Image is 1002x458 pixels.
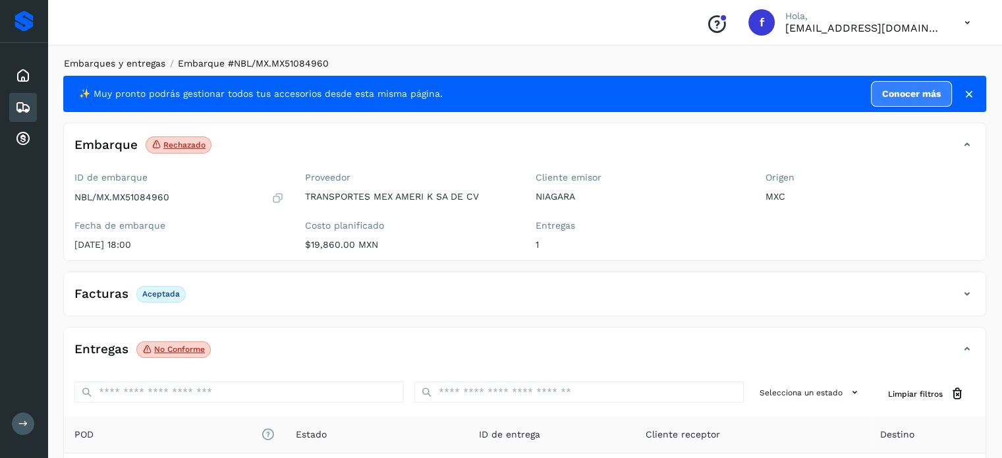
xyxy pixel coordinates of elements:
[178,58,329,69] span: Embarque #NBL/MX.MX51084960
[64,58,165,69] a: Embarques y entregas
[74,138,138,153] h4: Embarque
[63,57,986,71] nav: breadcrumb
[888,388,943,400] span: Limpiar filtros
[305,191,515,202] p: TRANSPORTES MEX AMERI K SA DE CV
[9,93,37,122] div: Embarques
[536,220,745,231] label: Entregas
[74,220,284,231] label: Fecha de embarque
[79,87,443,101] span: ✨ Muy pronto podrás gestionar todos tus accesorios desde esta misma página.
[154,345,205,354] p: No conforme
[74,192,169,203] p: NBL/MX.MX51084960
[305,172,515,183] label: Proveedor
[9,125,37,154] div: Cuentas por cobrar
[765,191,975,202] p: MXC
[305,220,515,231] label: Costo planificado
[74,287,128,302] h4: Facturas
[871,81,952,107] a: Conocer más
[646,428,720,442] span: Cliente receptor
[478,428,540,442] span: ID de entrega
[64,338,986,371] div: EntregasNo conforme
[142,289,180,299] p: Aceptada
[536,172,745,183] label: Cliente emisor
[536,191,745,202] p: NIAGARA
[536,239,745,250] p: 1
[9,61,37,90] div: Inicio
[880,428,914,442] span: Destino
[296,428,327,442] span: Estado
[74,342,128,357] h4: Entregas
[877,382,975,406] button: Limpiar filtros
[64,134,986,167] div: EmbarqueRechazado
[785,11,943,22] p: Hola,
[74,239,284,250] p: [DATE] 18:00
[785,22,943,34] p: fyc3@mexamerik.com
[64,283,986,316] div: FacturasAceptada
[765,172,975,183] label: Origen
[74,172,284,183] label: ID de embarque
[163,140,206,150] p: Rechazado
[305,239,515,250] p: $19,860.00 MXN
[74,428,275,442] span: POD
[754,382,867,403] button: Selecciona un estado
